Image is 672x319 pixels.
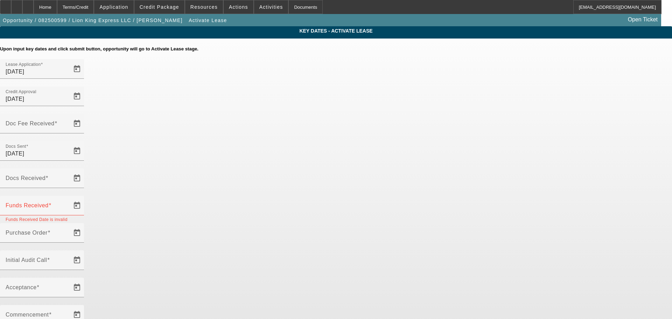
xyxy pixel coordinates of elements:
[5,28,667,34] span: Key Dates - Activate Lease
[94,0,133,14] button: Application
[6,202,49,208] mat-label: Funds Received
[70,199,84,213] button: Open calendar
[70,144,84,158] button: Open calendar
[6,312,49,318] mat-label: Commencement
[6,144,26,149] mat-label: Docs Sent
[625,14,660,26] a: Open Ticket
[99,4,128,10] span: Application
[6,62,41,67] mat-label: Lease Application
[6,230,48,236] mat-label: Purchase Order
[70,280,84,294] button: Open calendar
[3,18,183,23] span: Opportunity / 082500599 / Lion King Express LLC / [PERSON_NAME]
[224,0,253,14] button: Actions
[6,120,55,126] mat-label: Doc Fee Received
[189,18,227,23] span: Activate Lease
[70,253,84,267] button: Open calendar
[70,89,84,103] button: Open calendar
[190,4,218,10] span: Resources
[254,0,288,14] button: Activities
[70,117,84,131] button: Open calendar
[6,284,37,290] mat-label: Acceptance
[70,226,84,240] button: Open calendar
[140,4,179,10] span: Credit Package
[70,171,84,185] button: Open calendar
[6,257,47,263] mat-label: Initial Audit Call
[6,215,78,223] mat-error: Funds Received Date is invalid
[185,0,223,14] button: Resources
[6,90,36,94] mat-label: Credit Approval
[6,175,45,181] mat-label: Docs Received
[259,4,283,10] span: Activities
[187,14,229,27] button: Activate Lease
[70,62,84,76] button: Open calendar
[134,0,184,14] button: Credit Package
[229,4,248,10] span: Actions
